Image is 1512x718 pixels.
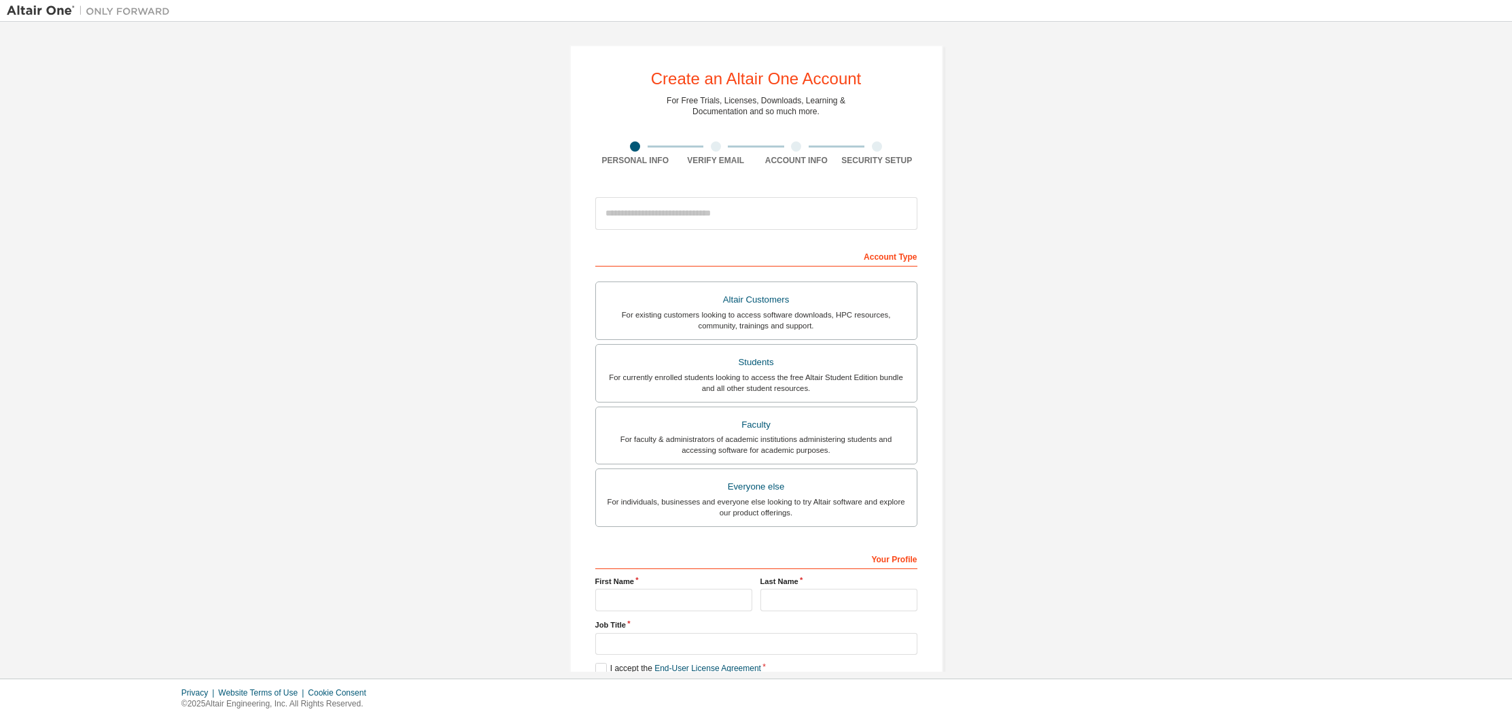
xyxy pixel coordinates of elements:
[7,4,177,18] img: Altair One
[595,619,917,630] label: Job Title
[218,687,308,698] div: Website Terms of Use
[181,698,374,710] p: © 2025 Altair Engineering, Inc. All Rights Reserved.
[651,71,862,87] div: Create an Altair One Account
[837,155,917,166] div: Security Setup
[595,245,917,267] div: Account Type
[604,496,909,518] div: For individuals, businesses and everyone else looking to try Altair software and explore our prod...
[654,664,761,673] a: End-User License Agreement
[308,687,374,698] div: Cookie Consent
[760,576,917,587] label: Last Name
[181,687,218,698] div: Privacy
[604,353,909,372] div: Students
[604,477,909,496] div: Everyone else
[667,95,845,117] div: For Free Trials, Licenses, Downloads, Learning & Documentation and so much more.
[604,290,909,309] div: Altair Customers
[604,372,909,394] div: For currently enrolled students looking to access the free Altair Student Edition bundle and all ...
[604,434,909,456] div: For faculty & administrators of academic institutions administering students and accessing softwa...
[595,663,761,674] label: I accept the
[604,309,909,331] div: For existing customers looking to access software downloads, HPC resources, community, trainings ...
[595,576,752,587] label: First Name
[595,155,676,166] div: Personal Info
[675,155,756,166] div: Verify Email
[595,547,917,569] div: Your Profile
[604,415,909,434] div: Faculty
[756,155,837,166] div: Account Info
